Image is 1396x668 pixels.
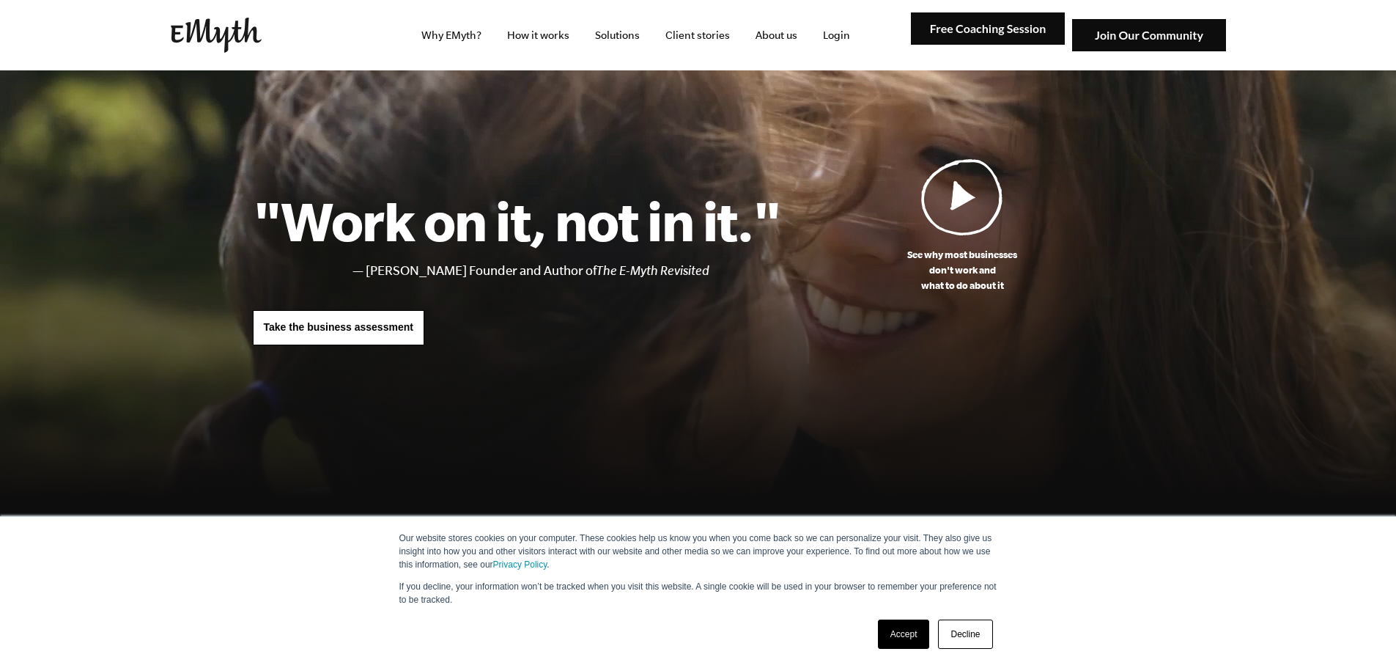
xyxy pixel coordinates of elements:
[878,620,930,649] a: Accept
[921,158,1003,235] img: Play Video
[781,247,1144,293] p: See why most businesses don't work and what to do about it
[264,321,413,333] span: Take the business assessment
[938,620,992,649] a: Decline
[366,260,781,282] li: [PERSON_NAME] Founder and Author of
[493,559,547,570] a: Privacy Policy
[253,310,424,345] a: Take the business assessment
[597,263,709,278] i: The E-Myth Revisited
[171,18,262,53] img: EMyth
[253,188,781,253] h1: "Work on it, not in it."
[399,532,997,571] p: Our website stores cookies on your computer. These cookies help us know you when you come back so...
[781,158,1144,293] a: See why most businessesdon't work andwhat to do about it
[399,580,997,606] p: If you decline, your information won’t be tracked when you visit this website. A single cookie wi...
[1072,19,1226,52] img: Join Our Community
[911,12,1065,45] img: Free Coaching Session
